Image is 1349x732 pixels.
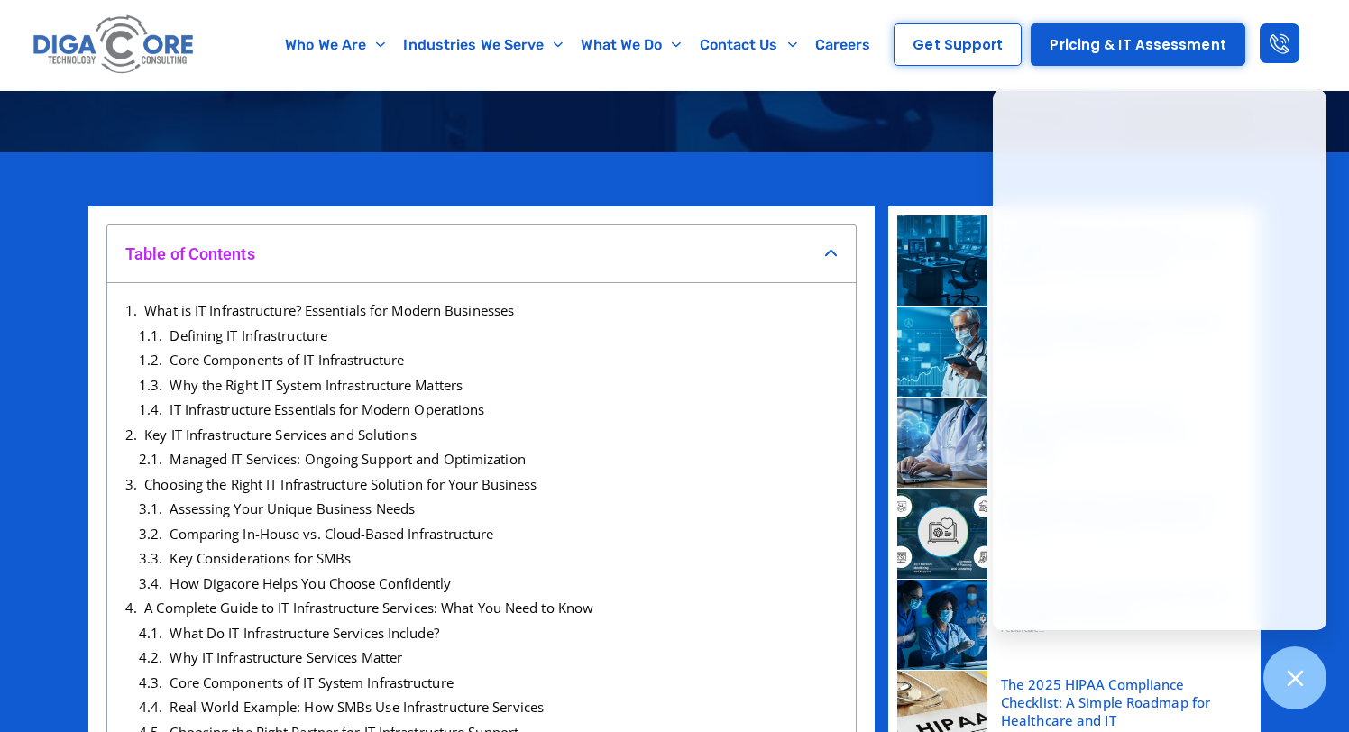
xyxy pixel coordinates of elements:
a: Assessing Your Unique Business Needs [170,499,415,517]
a: Key Considerations for SMBs [170,549,351,567]
a: Industries We Serve [394,24,572,66]
a: Comparing In-House vs. Cloud-Based Infrastructure [170,525,493,543]
a: A Complete Guide to IT Infrastructure Services: What You Need to Know [144,599,593,617]
a: What is IT Infrastructure? Essentials for Modern Businesses [144,301,514,319]
h4: Table of Contents [125,243,824,264]
a: Key IT Infrastructure Services and Solutions [144,425,416,444]
div: Close table of contents [824,247,838,261]
a: The 2025 HIPAA Compliance Checklist: A Simple Roadmap for Healthcare and IT [1001,675,1238,729]
a: IT Infrastructure Essentials for Modern Operations [170,400,484,418]
img: Digacore logo 1 [29,9,199,81]
a: Get Support [894,23,1022,66]
a: Contact Us [691,24,806,66]
img: 6 Key Components of Healthcare Managed IT Services [897,489,987,579]
a: Why the Right IT System Infrastructure Matters [170,376,463,394]
img: Why Healthcare Needs Specialized Managed IT Services [897,580,987,670]
a: Careers [806,24,880,66]
div: Healthcare... [1001,620,1238,638]
a: Defining IT Infrastructure [170,326,327,344]
a: What Do IT Infrastructure Services Include? [170,624,438,642]
a: How Digacore Helps You Choose Confidently [170,574,451,592]
nav: Menu [271,24,886,66]
a: Core Components of IT Infrastructure [170,351,404,369]
a: What We Do [572,24,690,66]
a: Choosing the Right IT Infrastructure Solution for Your Business [144,475,537,493]
img: IT Infrastructure Services [897,215,987,306]
span: Pricing & IT Assessment [1050,38,1225,51]
a: Real-World Example: How SMBs Use Infrastructure Services [170,698,544,716]
img: How Managed IT Services Support Healthcare Scalability [897,307,987,397]
span: Get Support [913,38,1003,51]
a: Managed IT Services: Ongoing Support and Optimization [170,450,525,468]
a: Why IT Infrastructure Services Matter [170,648,402,666]
a: Pricing & IT Assessment [1031,23,1244,66]
a: Core Components of IT System Infrastructure [170,673,453,691]
img: Cloud + AI in healthcare IT [897,398,987,488]
iframe: Chatgenie Messenger [993,89,1326,630]
a: Who We Are [276,24,394,66]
